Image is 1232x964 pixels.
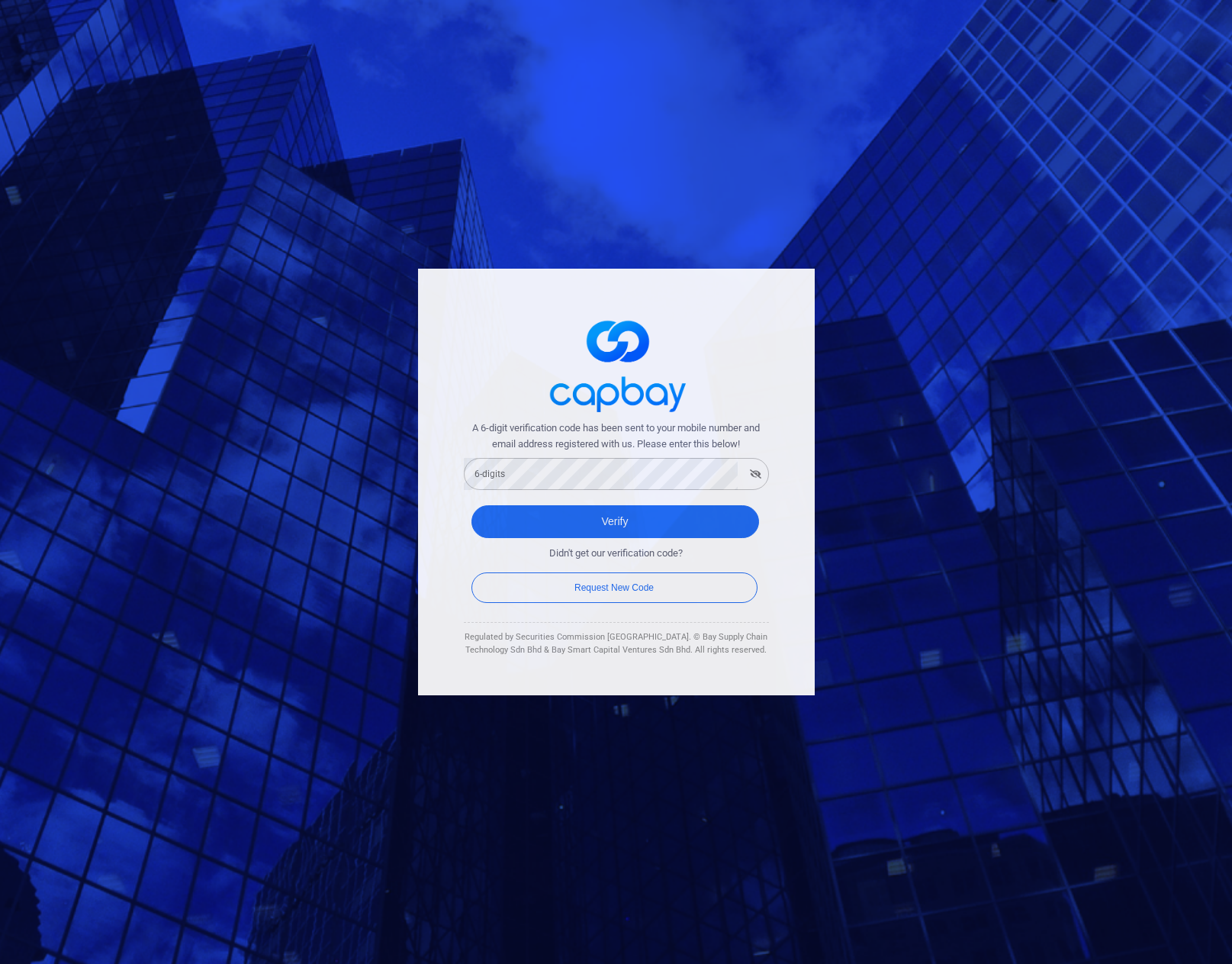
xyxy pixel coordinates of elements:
img: logo [540,307,693,421]
div: Regulated by Securities Commission [GEOGRAPHIC_DATA]. © Bay Supply Chain Technology Sdn Bhd & Bay... [464,630,769,657]
button: Request New Code [471,572,758,603]
span: A 6-digit verification code has been sent to your mobile number and email address registered with... [464,421,769,453]
button: Verify [471,505,759,538]
span: Didn't get our verification code? [549,546,683,562]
